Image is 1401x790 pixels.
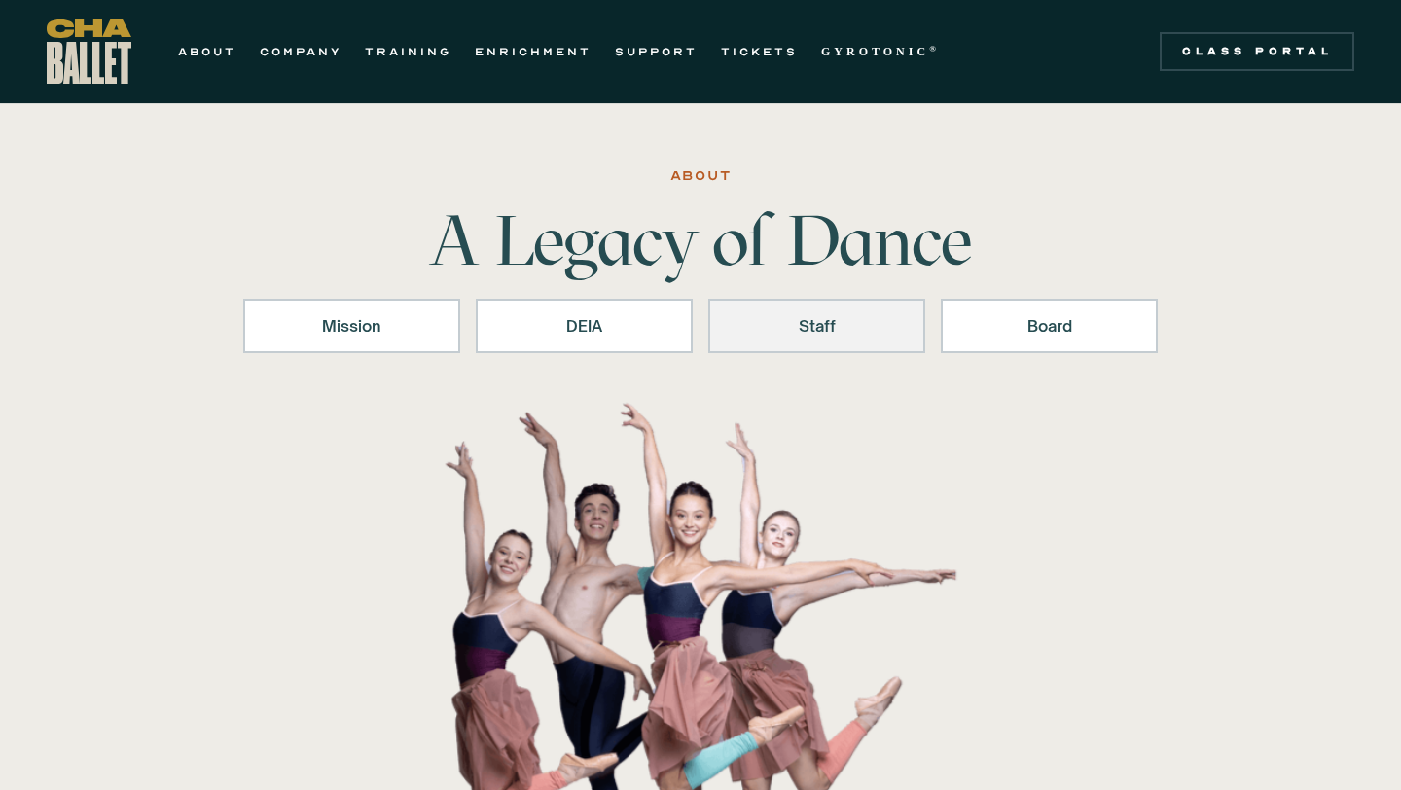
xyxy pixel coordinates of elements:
a: Staff [708,299,925,353]
a: Board [941,299,1158,353]
div: Board [966,314,1132,338]
div: Class Portal [1171,44,1343,59]
div: Mission [269,314,435,338]
strong: GYROTONIC [821,45,929,58]
a: home [47,19,131,84]
a: TICKETS [721,40,798,63]
div: ABOUT [670,164,732,188]
a: TRAINING [365,40,451,63]
a: Class Portal [1160,32,1354,71]
a: ABOUT [178,40,236,63]
a: SUPPORT [615,40,698,63]
div: DEIA [501,314,667,338]
h1: A Legacy of Dance [397,205,1004,275]
a: GYROTONIC® [821,40,940,63]
div: Staff [734,314,900,338]
a: ENRICHMENT [475,40,592,63]
a: DEIA [476,299,693,353]
a: COMPANY [260,40,341,63]
a: Mission [243,299,460,353]
sup: ® [929,44,940,54]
